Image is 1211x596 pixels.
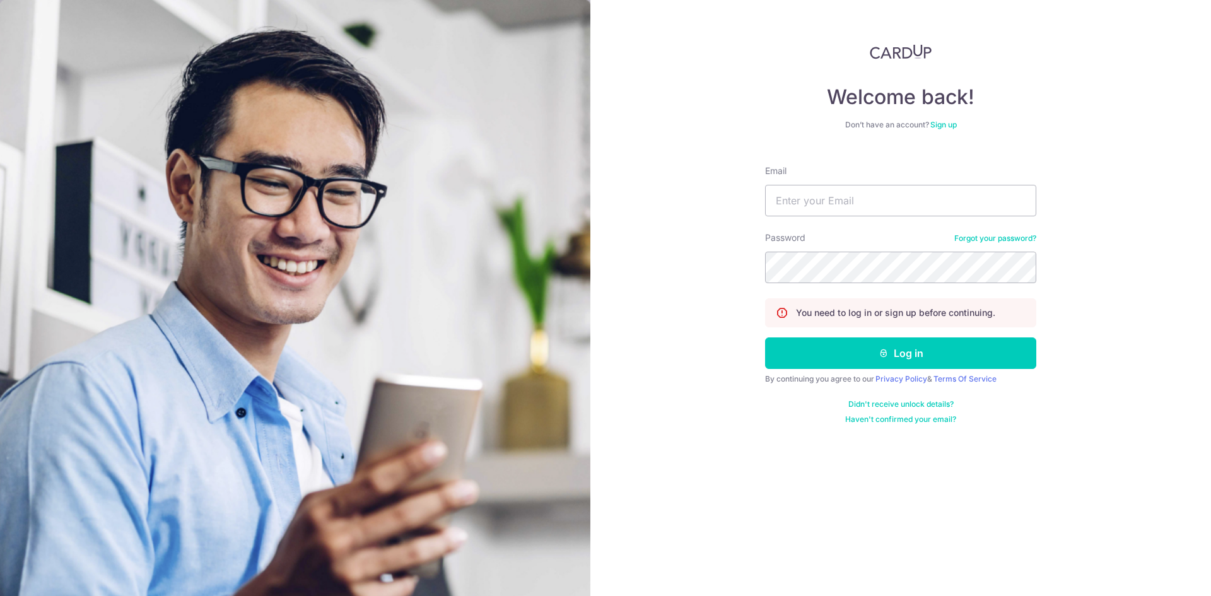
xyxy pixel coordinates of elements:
label: Password [765,231,805,244]
button: Log in [765,337,1036,369]
a: Privacy Policy [875,374,927,383]
p: You need to log in or sign up before continuing. [796,307,995,319]
label: Email [765,165,787,177]
input: Enter your Email [765,185,1036,216]
a: Didn't receive unlock details? [848,399,954,409]
img: CardUp Logo [870,44,932,59]
div: By continuing you agree to our & [765,374,1036,384]
div: Don’t have an account? [765,120,1036,130]
a: Forgot your password? [954,233,1036,243]
a: Terms Of Service [933,374,997,383]
a: Sign up [930,120,957,129]
h4: Welcome back! [765,85,1036,110]
a: Haven't confirmed your email? [845,414,956,424]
